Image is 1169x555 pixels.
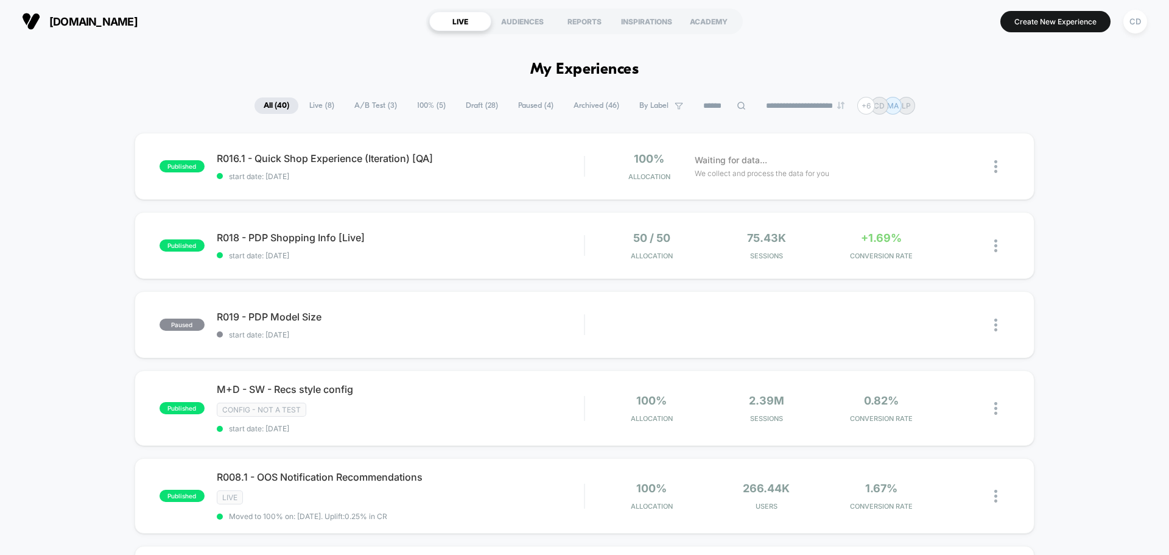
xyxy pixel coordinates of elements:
p: LP [902,101,911,110]
span: A/B Test ( 3 ) [345,97,406,114]
span: M+D - SW - Recs style config [217,383,584,395]
span: 50 / 50 [633,232,670,244]
span: [DOMAIN_NAME] [49,15,138,28]
span: published [160,160,205,172]
span: R016.1 - Quick Shop Experience (Iteration) [QA] [217,152,584,164]
img: close [994,402,997,415]
span: 0.82% [864,394,899,407]
span: 100% [634,152,664,165]
div: AUDIENCES [491,12,553,31]
span: 100% [636,482,667,495]
span: Allocation [631,414,673,423]
img: Visually logo [22,12,40,30]
span: start date: [DATE] [217,424,584,433]
button: [DOMAIN_NAME] [18,12,141,31]
span: Draft ( 28 ) [457,97,507,114]
span: Users [712,502,821,511]
div: INSPIRATIONS [616,12,678,31]
span: Live ( 8 ) [300,97,343,114]
span: CONVERSION RATE [827,252,936,260]
span: Allocation [631,502,673,511]
div: ACADEMY [678,12,740,31]
span: CONFIG - NOT A TEST [217,403,306,417]
span: start date: [DATE] [217,330,584,339]
img: close [994,490,997,503]
button: Create New Experience [1000,11,1111,32]
button: CD [1120,9,1151,34]
span: 1.67% [865,482,897,495]
img: close [994,239,997,252]
span: 266.44k [743,482,790,495]
span: Allocation [628,172,670,181]
span: +1.69% [861,232,902,244]
span: published [160,402,205,414]
span: R018 - PDP Shopping Info [Live] [217,232,584,244]
img: close [994,160,997,173]
span: start date: [DATE] [217,172,584,181]
span: Waiting for data... [695,154,767,167]
span: published [160,490,205,502]
span: 2.39M [749,394,784,407]
span: CONVERSION RATE [827,502,936,511]
div: LIVE [429,12,491,31]
span: R019 - PDP Model Size [217,311,584,323]
span: Moved to 100% on: [DATE] . Uplift: 0.25% in CR [229,512,387,521]
span: LIVE [217,490,243,504]
h1: My Experiences [530,61,639,79]
span: CONVERSION RATE [827,414,936,423]
div: CD [1123,10,1147,34]
p: CD [874,101,885,110]
img: end [837,102,844,109]
span: Sessions [712,414,821,423]
div: + 6 [857,97,875,115]
span: R008.1 - OOS Notification Recommendations [217,471,584,483]
span: By Label [639,101,669,110]
span: paused [160,319,205,331]
span: Allocation [631,252,673,260]
span: Paused ( 4 ) [509,97,563,114]
span: Sessions [712,252,821,260]
div: REPORTS [553,12,616,31]
span: We collect and process the data for you [695,168,829,179]
span: published [160,239,205,252]
span: All ( 40 ) [255,97,298,114]
p: MA [887,101,899,110]
img: close [994,319,997,331]
span: Archived ( 46 ) [564,97,628,114]
span: start date: [DATE] [217,251,584,260]
span: 75.43k [747,232,786,244]
span: 100% ( 5 ) [408,97,455,114]
span: 100% [636,394,667,407]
